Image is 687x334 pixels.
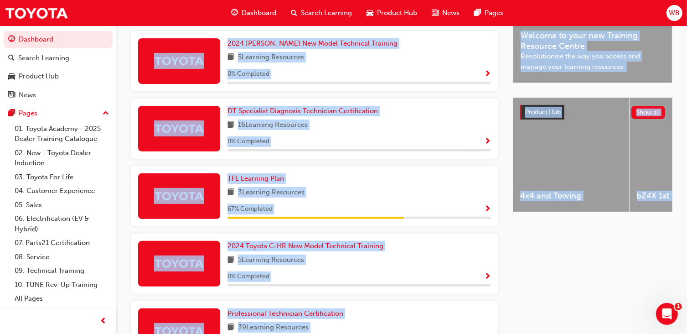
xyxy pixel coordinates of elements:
div: Profile image for Trak [26,5,41,20]
a: 01. Toyota Academy - 2025 Dealer Training Catalogue [11,122,113,146]
span: search-icon [8,54,15,63]
span: 3 Learning Resources [238,187,305,198]
span: Professional Technician Certification [227,309,343,318]
button: Pages [4,105,113,122]
a: 4x4 and Towing [513,98,629,212]
span: up-icon [103,108,109,120]
span: TFL Learning Plan [227,174,284,183]
button: Home [143,4,160,21]
span: news-icon [8,91,15,99]
span: 2024 Toyota C-HR New Model Technical Training [227,242,383,250]
span: 0 % Completed [227,69,269,79]
a: News [4,87,113,104]
span: Trak [41,68,53,74]
b: Notice [26,86,50,94]
button: Show all [631,106,666,119]
img: Trak [5,3,68,23]
span: car-icon [367,7,373,19]
span: 5 Learning Resources [238,255,304,266]
div: Profile image for Trak [19,64,33,78]
span: DT Specialist Diagnosis Technician Certification [227,107,378,115]
span: book-icon [227,120,234,131]
span: 4x4 and Towing [520,191,622,201]
a: 07. Parts21 Certification [11,236,113,250]
a: 02. New - Toyota Dealer Induction [11,146,113,170]
span: 16 Learning Resources [238,120,308,131]
span: 0 % Completed [227,271,269,282]
span: book-icon [227,52,234,63]
span: pages-icon [8,110,15,118]
button: Show Progress [484,204,491,215]
span: Welcome to your new Training Resource Centre [521,31,665,51]
img: Trak [154,256,204,271]
span: Show Progress [484,205,491,214]
span: Product Hub [525,108,561,116]
span: Dashboard [242,8,276,18]
span: Pages [485,8,503,18]
span: guage-icon [8,36,15,44]
span: 2024 [PERSON_NAME] New Model Technical Training [227,39,398,47]
span: 0 % Completed [227,136,269,147]
button: Show Progress [484,68,491,80]
span: Revolutionise the way you access and manage your learning resources. [521,51,665,72]
button: Show Progress [484,136,491,147]
a: 04. Customer Experience [11,184,113,198]
span: 5 Learning Resources [238,52,304,63]
iframe: Intercom live chat [656,303,678,325]
span: 1 [675,303,682,310]
a: Dashboard [4,31,113,48]
a: Product HubShow all [520,105,665,120]
span: prev-icon [100,316,107,327]
span: book-icon [227,322,234,334]
button: DashboardSearch LearningProduct HubNews [4,29,113,105]
span: book-icon [227,255,234,266]
h1: Trak [44,5,60,11]
span: 39 Learning Resources [238,322,309,334]
span: book-icon [227,187,234,198]
a: 2024 [PERSON_NAME] New Model Technical Training [227,38,401,49]
span: Show Progress [484,273,491,281]
div: Close [160,4,176,20]
a: 05. Sales [11,198,113,212]
img: Trak [154,53,204,69]
div: Pages [19,108,37,119]
a: DT Specialist Diagnosis Technician Certification [227,106,382,116]
a: 06. Electrification (EV & Hybrid) [11,212,113,236]
a: All Pages [11,292,113,306]
span: Show Progress [484,138,491,146]
a: 09. Technical Training [11,264,113,278]
span: WB [669,8,680,18]
a: search-iconSearch Learning [284,4,359,22]
a: Product Hub [4,68,113,85]
div: ❗ ❗ [19,86,164,95]
span: Search Learning [301,8,352,18]
a: pages-iconPages [467,4,511,22]
a: car-iconProduct Hub [359,4,424,22]
a: Professional Technician Certification [227,308,347,319]
span: Show Progress [484,70,491,78]
img: Trak [154,120,204,136]
a: TFL Learning Plan [227,173,288,184]
div: Profile image for TrakTrakfrom Toyota Training Resource Centre❗Notice❗We are aware some training ... [7,52,175,136]
div: News [19,90,36,100]
span: 67 % Completed [227,204,273,214]
button: go back [6,4,23,21]
div: Search Learning [18,53,69,63]
div: We are aware some training completions are missing from history, we are currently working on rect... [19,99,164,135]
button: WB [666,5,682,21]
span: from Toyota Training Resource Centre [53,68,164,74]
div: Trak says… [7,52,175,146]
span: car-icon [8,73,15,81]
a: Search Learning [4,50,113,67]
p: Active 2h ago [44,11,85,21]
span: Product Hub [377,8,417,18]
span: News [442,8,460,18]
img: Trak [154,188,204,204]
span: search-icon [291,7,297,19]
a: 2024 Toyota C-HR New Model Technical Training [227,241,387,251]
span: pages-icon [474,7,481,19]
a: guage-iconDashboard [224,4,284,22]
a: 08. Service [11,250,113,264]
